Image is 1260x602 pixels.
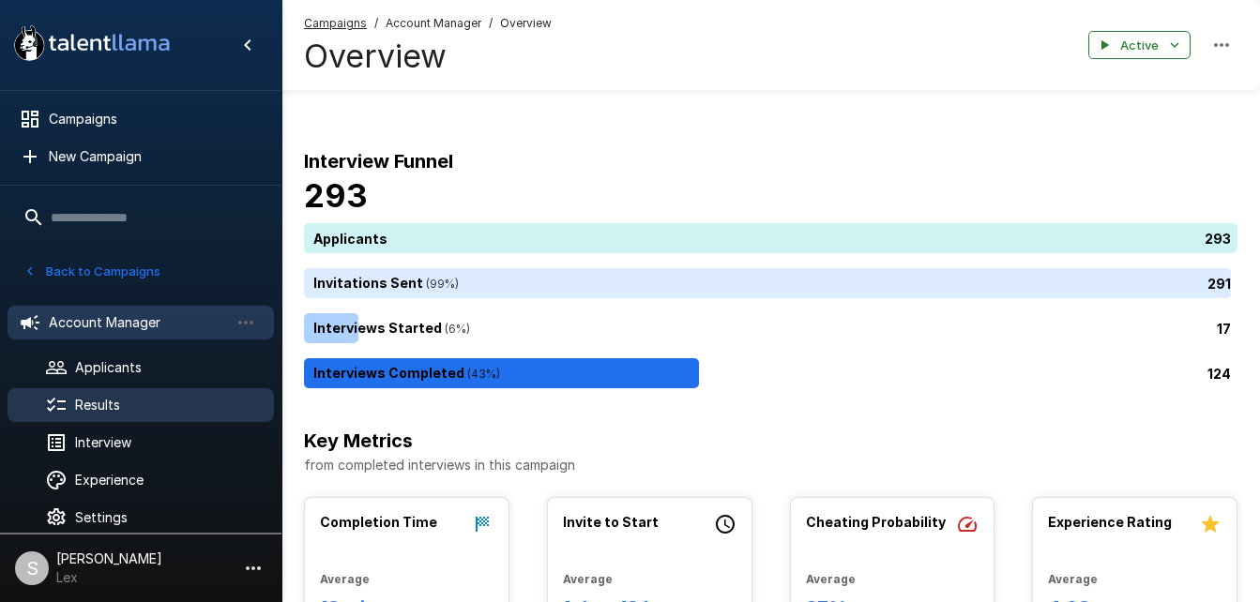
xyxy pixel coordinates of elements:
b: Average [806,572,856,586]
b: Key Metrics [304,429,413,452]
p: 17 [1217,319,1231,339]
b: Interview Funnel [304,150,453,173]
p: 293 [1205,229,1231,248]
p: from completed interviews in this campaign [304,456,1237,474]
b: Invite to Start [563,514,659,530]
p: 291 [1207,274,1231,293]
b: Cheating Probability [806,514,946,530]
p: 124 [1207,364,1231,384]
b: Completion Time [320,514,437,530]
h4: Overview [304,37,552,76]
b: Average [320,572,370,586]
b: 293 [304,176,368,215]
b: Average [563,572,613,586]
button: Active [1088,31,1191,60]
b: Experience Rating [1048,514,1172,530]
b: Average [1048,572,1098,586]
